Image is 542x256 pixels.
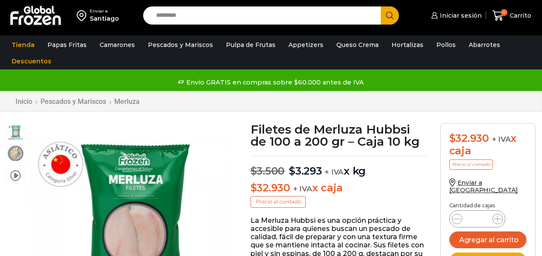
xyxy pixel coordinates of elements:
p: Precio al contado [251,196,306,207]
a: Descuentos [7,53,56,69]
h1: Filetes de Merluza Hubbsi de 100 a 200 gr – Caja 10 kg [251,123,427,147]
a: Tienda [7,37,39,53]
button: Agregar al carrito [449,231,526,248]
span: $ [289,165,295,177]
span: 0 [501,9,508,16]
span: plato-merluza [7,145,24,162]
span: $ [251,165,257,177]
a: Pescados y Mariscos [144,37,217,53]
span: + IVA [325,168,344,176]
a: Enviar a [GEOGRAPHIC_DATA] [449,179,518,194]
div: Santiago [90,14,119,23]
a: Pollos [432,37,460,53]
a: Queso Crema [332,37,383,53]
span: + IVA [492,135,511,144]
a: Hortalizas [387,37,428,53]
button: Search button [381,6,399,25]
div: Enviar a [90,8,119,14]
a: Inicio [15,97,33,106]
div: x caja [449,132,526,157]
a: 0 Carrito [490,6,533,26]
a: Pescados y Mariscos [40,97,107,106]
a: Appetizers [284,37,328,53]
nav: Breadcrumb [15,97,140,106]
img: address-field-icon.svg [77,8,90,23]
a: Iniciar sesión [429,7,482,24]
bdi: 32.930 [251,181,290,194]
span: $ [251,181,257,194]
bdi: 3.293 [289,165,322,177]
a: Abarrotes [464,37,504,53]
a: Pulpa de Frutas [222,37,280,53]
span: Iniciar sesión [438,11,482,20]
p: x caja [251,182,427,194]
span: Carrito [508,11,531,20]
input: Product quantity [469,213,486,225]
a: Papas Fritas [43,37,91,53]
p: x kg [251,156,427,178]
a: Merluza [114,97,140,106]
span: filete de merluza [7,124,24,141]
a: Camarones [95,37,139,53]
p: Cantidad de cajas [449,203,526,209]
bdi: 3.500 [251,165,285,177]
span: $ [449,132,456,144]
bdi: 32.930 [449,132,489,144]
span: + IVA [293,184,312,193]
p: Precio al contado [449,159,493,170]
